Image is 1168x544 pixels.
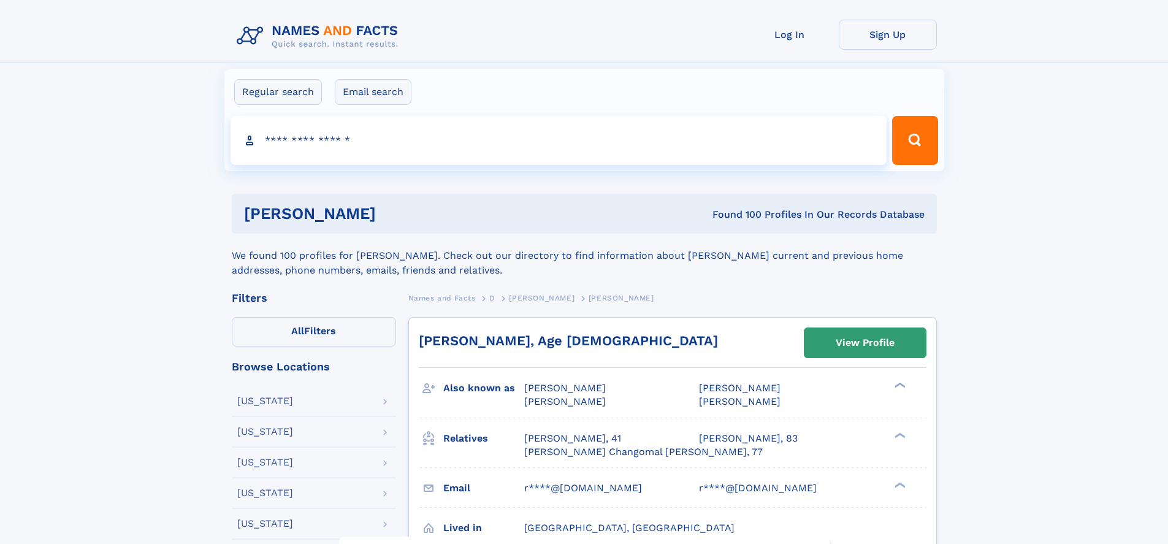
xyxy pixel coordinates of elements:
[335,79,411,105] label: Email search
[524,522,735,534] span: [GEOGRAPHIC_DATA], [GEOGRAPHIC_DATA]
[489,294,495,302] span: D
[524,382,606,394] span: [PERSON_NAME]
[524,432,621,445] a: [PERSON_NAME], 41
[237,458,293,467] div: [US_STATE]
[232,234,937,278] div: We found 100 profiles for [PERSON_NAME]. Check out our directory to find information about [PERSO...
[699,432,798,445] a: [PERSON_NAME], 83
[891,481,906,489] div: ❯
[237,396,293,406] div: [US_STATE]
[804,328,926,358] a: View Profile
[443,518,524,538] h3: Lived in
[443,478,524,499] h3: Email
[244,206,544,221] h1: [PERSON_NAME]
[408,290,476,305] a: Names and Facts
[237,519,293,529] div: [US_STATE]
[291,325,304,337] span: All
[699,396,781,407] span: [PERSON_NAME]
[836,329,895,357] div: View Profile
[509,294,574,302] span: [PERSON_NAME]
[891,431,906,439] div: ❯
[489,290,495,305] a: D
[524,396,606,407] span: [PERSON_NAME]
[443,428,524,449] h3: Relatives
[232,20,408,53] img: Logo Names and Facts
[699,382,781,394] span: [PERSON_NAME]
[892,116,937,165] button: Search Button
[232,361,396,372] div: Browse Locations
[232,293,396,304] div: Filters
[419,333,718,348] a: [PERSON_NAME], Age [DEMOGRAPHIC_DATA]
[231,116,887,165] input: search input
[524,445,763,459] a: [PERSON_NAME] Changomal [PERSON_NAME], 77
[237,488,293,498] div: [US_STATE]
[544,208,925,221] div: Found 100 Profiles In Our Records Database
[839,20,937,50] a: Sign Up
[589,294,654,302] span: [PERSON_NAME]
[509,290,574,305] a: [PERSON_NAME]
[234,79,322,105] label: Regular search
[232,317,396,347] label: Filters
[891,381,906,389] div: ❯
[237,427,293,437] div: [US_STATE]
[741,20,839,50] a: Log In
[443,378,524,399] h3: Also known as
